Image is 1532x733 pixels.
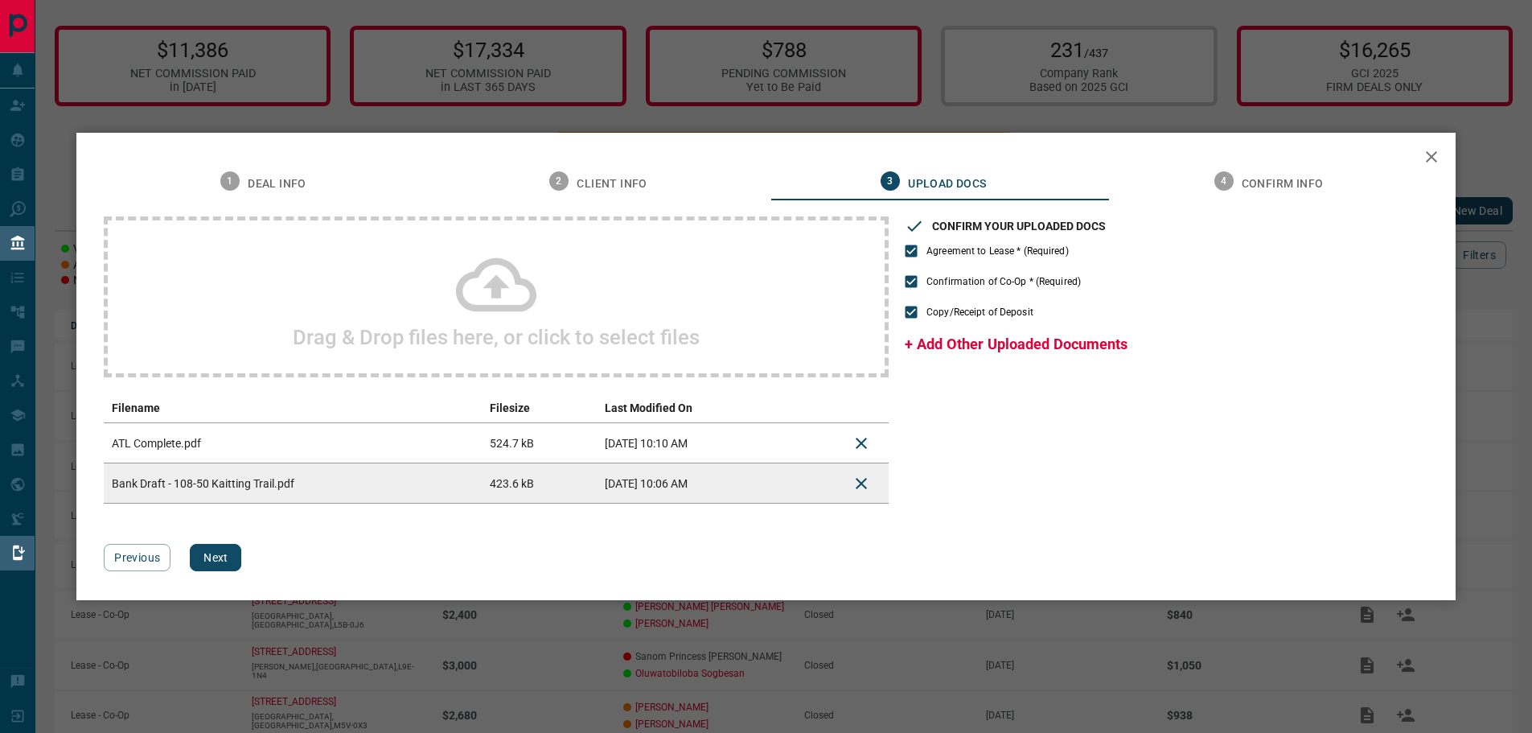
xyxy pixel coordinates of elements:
[905,336,1127,352] span: + Add Other Uploaded Documents
[104,216,889,377] div: Drag & Drop files here, or click to select files
[482,463,597,504] td: 423.6 kB
[293,325,700,349] h2: Drag & Drop files here, or click to select files
[926,274,1081,289] span: Confirmation of Co-Op * (Required)
[104,463,482,504] td: Bank Draft - 108-50 Kaitting Trail.pdf
[597,393,794,423] th: Last Modified On
[908,177,986,191] span: Upload Docs
[577,177,647,191] span: Client Info
[557,175,562,187] text: 2
[104,393,482,423] th: Filename
[842,464,881,503] button: Delete
[842,424,881,463] button: Delete
[248,177,306,191] span: Deal Info
[887,175,893,187] text: 3
[190,544,241,571] button: Next
[482,423,597,463] td: 524.7 kB
[597,463,794,504] td: [DATE] 10:06 AM
[597,423,794,463] td: [DATE] 10:10 AM
[1242,177,1324,191] span: Confirm Info
[926,244,1069,258] span: Agreement to Lease * (Required)
[794,393,834,423] th: download action column
[932,220,1106,233] h3: CONFIRM YOUR UPLOADED DOCS
[104,544,170,571] button: Previous
[834,393,889,423] th: delete file action column
[1221,175,1226,187] text: 4
[228,175,233,187] text: 1
[926,305,1033,319] span: Copy/Receipt of Deposit
[104,423,482,463] td: ATL Complete.pdf
[482,393,597,423] th: Filesize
